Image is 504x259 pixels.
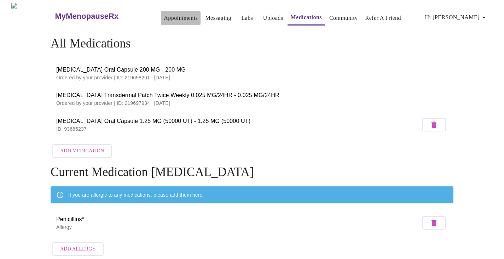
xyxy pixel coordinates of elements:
[329,13,358,23] a: Community
[205,13,231,23] a: Messaging
[60,147,104,156] span: Add Medication
[56,74,448,81] p: Ordered by your provider | ID: 219698261 | [DATE]
[263,13,283,23] a: Uploads
[202,11,234,25] button: Messaging
[363,11,404,25] button: Refer a Friend
[288,10,325,26] button: Medications
[55,12,119,21] h3: MyMenopauseRx
[56,117,420,125] span: [MEDICAL_DATA] Oral Capsule 1.25 MG (50000 UT) - 1.25 MG (50000 UT)
[422,10,491,24] button: Hi [PERSON_NAME]
[56,224,420,231] p: Allergy
[241,13,253,23] a: Labs
[56,66,448,74] span: [MEDICAL_DATA] Oral Capsule 200 MG - 200 MG
[60,245,96,254] span: Add Allergy
[52,144,112,158] button: Add Medication
[326,11,361,25] button: Community
[56,100,448,107] p: Ordered by your provider | ID: 219697934 | [DATE]
[164,13,198,23] a: Appointments
[365,13,401,23] a: Refer a Friend
[51,165,453,179] h4: Current Medication [MEDICAL_DATA]
[52,242,104,256] button: Add Allergy
[54,4,147,29] a: MyMenopauseRx
[68,188,204,201] div: If you are allergic to any medications, please add them here.
[51,36,453,51] h4: All Medications
[236,11,259,25] button: Labs
[56,215,420,224] span: Penicillins*
[425,12,488,22] span: Hi [PERSON_NAME]
[161,11,201,25] button: Appointments
[11,3,54,29] img: MyMenopauseRx Logo
[56,91,448,100] span: [MEDICAL_DATA] Transdermal Patch Twice Weekly 0.025 MG/24HR - 0.025 MG/24HR
[56,125,420,133] p: ID: 93685237
[290,12,322,22] a: Medications
[260,11,286,25] button: Uploads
